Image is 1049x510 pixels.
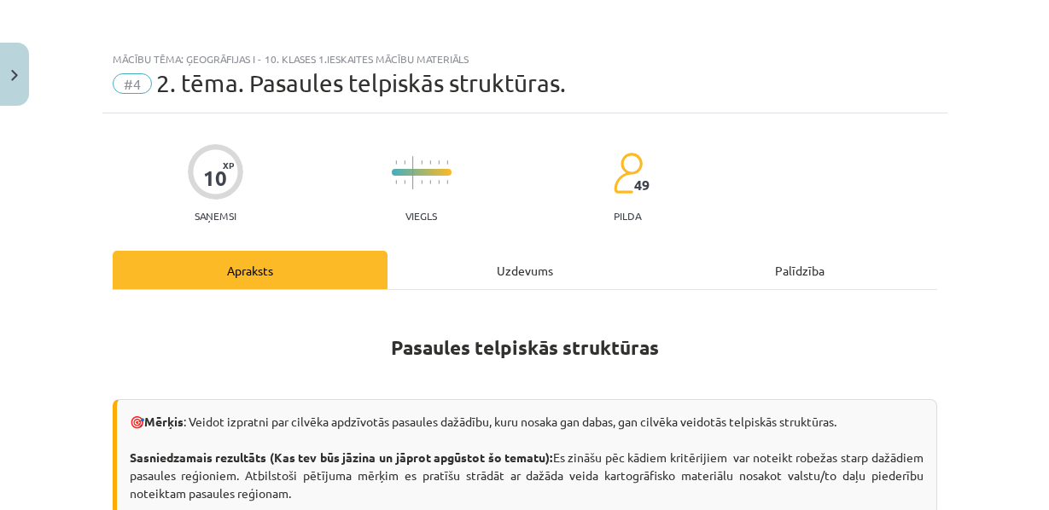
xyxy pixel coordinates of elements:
span: XP [223,160,234,170]
img: icon-close-lesson-0947bae3869378f0d4975bcd49f059093ad1ed9edebbc8119c70593378902aed.svg [11,70,18,81]
p: Viegls [405,210,437,222]
p: pilda [614,210,641,222]
div: Palīdzība [662,251,937,289]
img: icon-short-line-57e1e144782c952c97e751825c79c345078a6d821885a25fce030b3d8c18986b.svg [429,160,431,165]
div: Uzdevums [388,251,662,289]
span: #4 [113,73,152,94]
img: icon-short-line-57e1e144782c952c97e751825c79c345078a6d821885a25fce030b3d8c18986b.svg [404,160,405,165]
div: 10 [203,166,227,190]
p: Saņemsi [188,210,243,222]
span: 2. tēma. Pasaules telpiskās struktūras. [156,69,566,97]
img: icon-short-line-57e1e144782c952c97e751825c79c345078a6d821885a25fce030b3d8c18986b.svg [421,160,423,165]
img: icon-short-line-57e1e144782c952c97e751825c79c345078a6d821885a25fce030b3d8c18986b.svg [429,180,431,184]
img: students-c634bb4e5e11cddfef0936a35e636f08e4e9abd3cc4e673bd6f9a4125e45ecb1.svg [613,152,643,194]
div: Mācību tēma: Ģeogrāfijas i - 10. klases 1.ieskaites mācību materiāls [113,53,937,65]
img: icon-short-line-57e1e144782c952c97e751825c79c345078a6d821885a25fce030b3d8c18986b.svg [438,180,440,184]
span: 49 [634,177,650,193]
img: icon-short-line-57e1e144782c952c97e751825c79c345078a6d821885a25fce030b3d8c18986b.svg [446,180,448,184]
img: icon-short-line-57e1e144782c952c97e751825c79c345078a6d821885a25fce030b3d8c18986b.svg [446,160,448,165]
img: icon-short-line-57e1e144782c952c97e751825c79c345078a6d821885a25fce030b3d8c18986b.svg [421,180,423,184]
strong: Pasaules telpiskās struktūras [391,335,659,360]
img: icon-short-line-57e1e144782c952c97e751825c79c345078a6d821885a25fce030b3d8c18986b.svg [438,160,440,165]
div: Apraksts [113,251,388,289]
img: icon-short-line-57e1e144782c952c97e751825c79c345078a6d821885a25fce030b3d8c18986b.svg [404,180,405,184]
img: icon-short-line-57e1e144782c952c97e751825c79c345078a6d821885a25fce030b3d8c18986b.svg [395,160,397,165]
strong: Mērķis [144,414,184,429]
img: icon-short-line-57e1e144782c952c97e751825c79c345078a6d821885a25fce030b3d8c18986b.svg [395,180,397,184]
img: icon-long-line-d9ea69661e0d244f92f715978eff75569469978d946b2353a9bb055b3ed8787d.svg [412,156,414,189]
strong: Sasniedzamais rezultāts (Kas tev būs jāzina un jāprot apgūstot šo tematu): [130,449,553,465]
